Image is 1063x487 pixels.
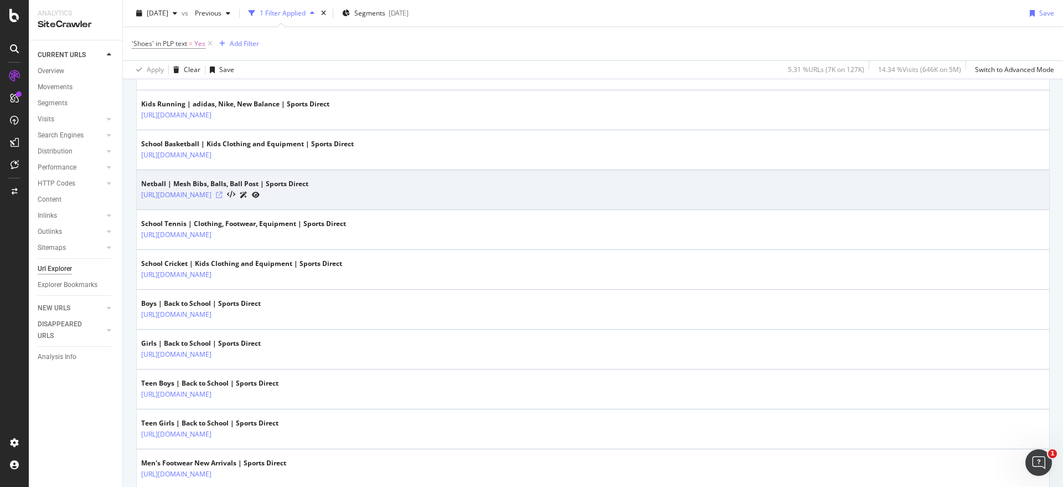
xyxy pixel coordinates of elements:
[141,339,261,348] div: Girls | Back to School | Sports Direct
[38,242,104,254] a: Sitemaps
[38,130,104,141] a: Search Engines
[141,219,346,229] div: School Tennis | Clothing, Footwear, Equipment | Sports Direct
[38,279,97,291] div: Explorer Bookmarks
[788,65,864,74] div: 5.31 % URLs ( 7K on 127K )
[354,8,385,18] span: Segments
[38,162,104,173] a: Performance
[190,4,235,22] button: Previous
[38,114,104,125] a: Visits
[244,4,319,22] button: 1 Filter Applied
[38,81,115,93] a: Movements
[319,8,328,19] div: times
[38,65,115,77] a: Overview
[1048,449,1057,458] span: 1
[141,229,211,240] a: [URL][DOMAIN_NAME]
[38,98,68,109] div: Segments
[141,269,211,280] a: [URL][DOMAIN_NAME]
[38,178,104,189] a: HTTP Codes
[141,299,261,309] div: Boys | Back to School | Sports Direct
[147,65,164,74] div: Apply
[38,162,76,173] div: Performance
[38,194,61,206] div: Content
[141,429,211,440] a: [URL][DOMAIN_NAME]
[141,389,211,400] a: [URL][DOMAIN_NAME]
[141,150,211,161] a: [URL][DOMAIN_NAME]
[1025,449,1052,476] iframe: Intercom live chat
[252,189,260,201] a: URL Inspection
[38,65,64,77] div: Overview
[975,65,1054,74] div: Switch to Advanced Mode
[38,351,115,363] a: Analysis Info
[38,146,73,157] div: Distribution
[971,61,1054,79] button: Switch to Advanced Mode
[184,65,200,74] div: Clear
[38,9,113,18] div: Analytics
[38,194,115,206] a: Content
[141,309,211,320] a: [URL][DOMAIN_NAME]
[219,65,234,74] div: Save
[38,81,73,93] div: Movements
[190,8,221,18] span: Previous
[141,110,211,121] a: [URL][DOMAIN_NAME]
[215,37,259,50] button: Add Filter
[132,4,182,22] button: [DATE]
[169,61,200,79] button: Clear
[38,146,104,157] a: Distribution
[38,319,94,342] div: DISAPPEARED URLS
[141,99,329,109] div: Kids Running | adidas, Nike, New Balance | Sports Direct
[141,378,278,388] div: Teen Boys | Back to School | Sports Direct
[194,36,205,52] span: Yes
[38,263,115,275] a: Url Explorer
[216,192,223,198] a: Visit Online Page
[260,8,306,18] div: 1 Filter Applied
[389,8,409,18] div: [DATE]
[141,349,211,360] a: [URL][DOMAIN_NAME]
[38,49,104,61] a: CURRENT URLS
[38,98,115,109] a: Segments
[38,114,54,125] div: Visits
[38,210,57,222] div: Inlinks
[38,18,113,31] div: SiteCrawler
[38,226,104,238] a: Outlinks
[189,39,193,48] span: =
[141,139,354,149] div: School Basketball | Kids Clothing and Equipment | Sports Direct
[141,189,211,201] a: [URL][DOMAIN_NAME]
[38,263,72,275] div: Url Explorer
[38,130,84,141] div: Search Engines
[240,189,247,201] a: AI Url Details
[141,458,286,468] div: Men's Footwear New Arrivals | Sports Direct
[147,8,168,18] span: 2025 Aug. 24th
[227,191,235,199] button: View HTML Source
[38,303,104,314] a: NEW URLS
[38,242,66,254] div: Sitemaps
[132,61,164,79] button: Apply
[141,418,278,428] div: Teen Girls | Back to School | Sports Direct
[141,259,342,269] div: School Cricket | Kids Clothing and Equipment | Sports Direct
[38,210,104,222] a: Inlinks
[132,39,187,48] span: 'Shoes' in PLP text
[1039,8,1054,18] div: Save
[38,49,86,61] div: CURRENT URLS
[1025,4,1054,22] button: Save
[38,178,75,189] div: HTTP Codes
[38,319,104,342] a: DISAPPEARED URLS
[205,61,234,79] button: Save
[141,469,211,480] a: [URL][DOMAIN_NAME]
[38,303,70,314] div: NEW URLS
[338,4,413,22] button: Segments[DATE]
[141,179,308,189] div: Netball | Mesh Bibs, Balls, Ball Post | Sports Direct
[230,39,259,48] div: Add Filter
[182,8,190,18] span: vs
[38,279,115,291] a: Explorer Bookmarks
[38,226,62,238] div: Outlinks
[38,351,76,363] div: Analysis Info
[878,65,961,74] div: 14.34 % Visits ( 646K on 5M )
